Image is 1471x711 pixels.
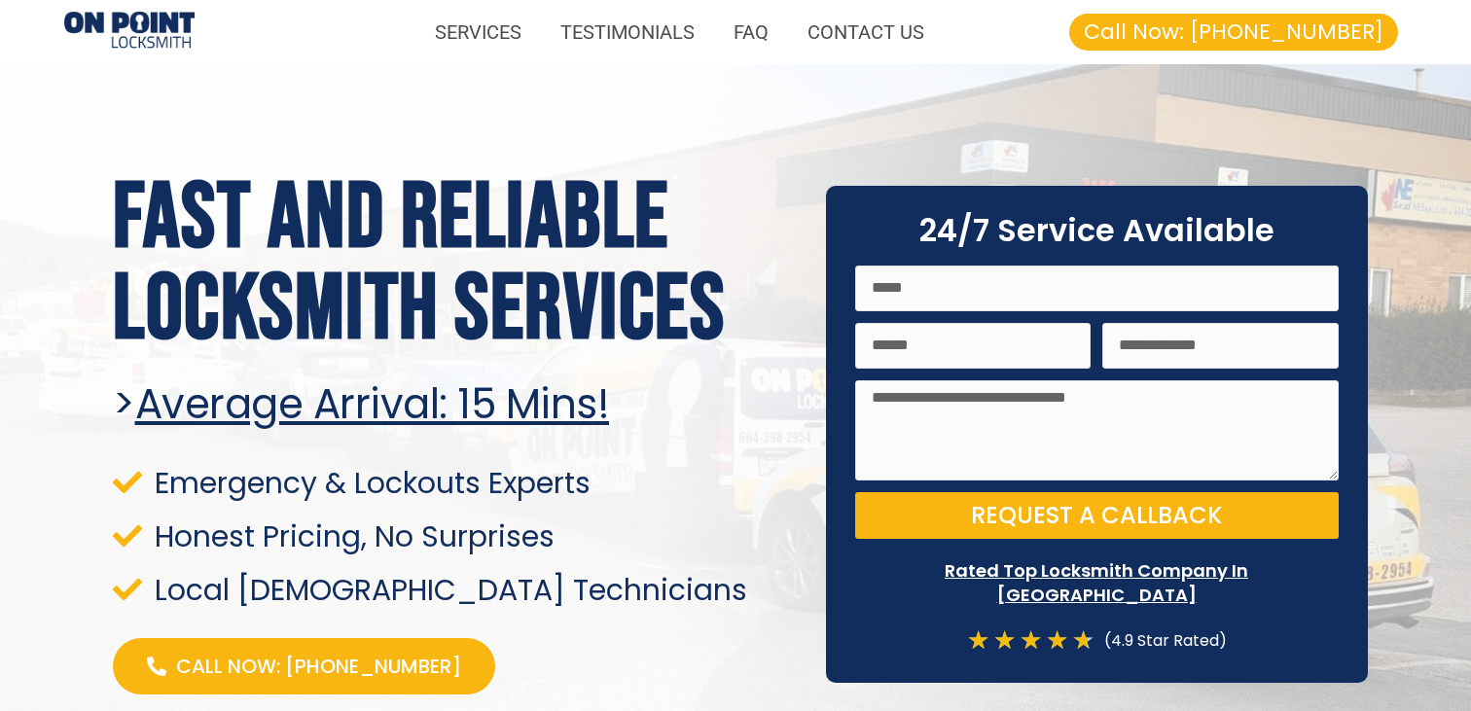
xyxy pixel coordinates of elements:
[1046,627,1068,654] i: ★
[855,215,1339,246] h2: 24/7 Service Available
[967,627,1094,654] div: 4.7/5
[150,577,747,603] span: Local [DEMOGRAPHIC_DATA] Technicians
[1094,627,1227,654] div: (4.9 Star Rated)
[1072,627,1094,654] i: ★
[214,10,944,54] nav: Menu
[1069,14,1398,51] a: Call Now: [PHONE_NUMBER]
[113,380,802,429] h2: >
[993,627,1016,654] i: ★
[714,10,788,54] a: FAQ
[541,10,714,54] a: TESTIMONIALS
[113,173,802,356] h1: Fast and reliable locksmith services
[788,10,944,54] a: CONTACT US
[135,375,610,433] u: Average arrival: 15 Mins!
[967,627,989,654] i: ★
[971,504,1222,527] span: Request a Callback
[1084,21,1383,43] span: Call Now: [PHONE_NUMBER]
[855,492,1339,539] button: Request a Callback
[855,266,1339,551] form: On Point Locksmith
[1020,627,1042,654] i: ★
[64,12,195,52] img: Proximity Locksmiths 1
[150,523,555,550] span: Honest Pricing, No Surprises
[150,470,591,496] span: Emergency & Lockouts Experts
[415,10,541,54] a: SERVICES
[855,558,1339,607] p: Rated Top Locksmith Company In [GEOGRAPHIC_DATA]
